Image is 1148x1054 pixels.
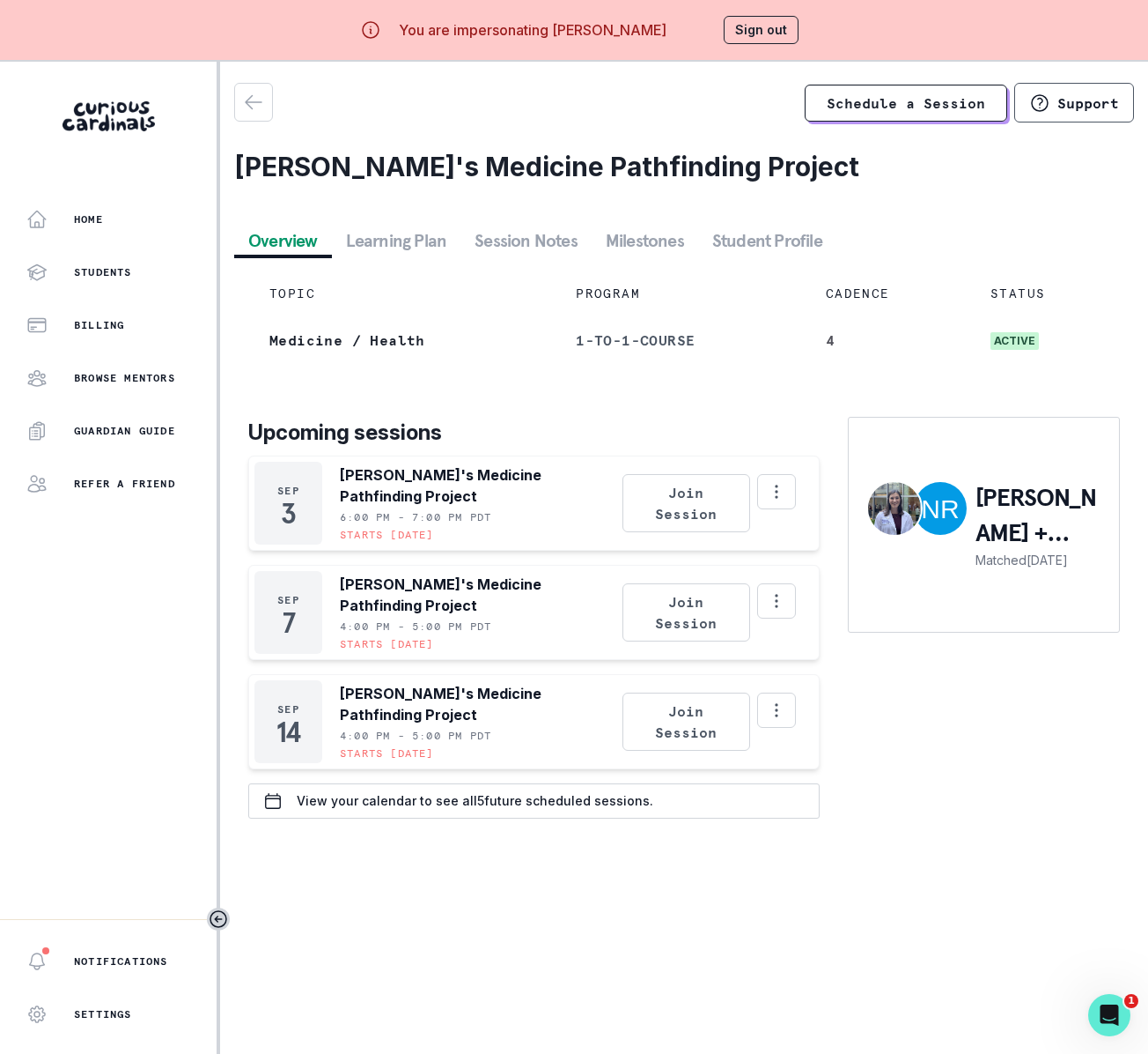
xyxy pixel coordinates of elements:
[805,271,969,316] td: CADENCE
[277,593,299,607] p: Sep
[74,212,103,226] p: Home
[277,702,299,716] p: Sep
[975,551,1101,569] p: Matched [DATE]
[234,225,332,256] button: Overview
[460,225,592,256] button: Session Notes
[248,316,555,364] td: Medicine / Health
[757,474,797,509] button: Options
[622,474,750,532] button: Join Session
[555,271,805,316] td: PROGRAM
[63,101,155,131] img: Curious Cardinals Logo
[1014,83,1134,122] button: Support
[340,528,434,542] p: Starts [DATE]
[914,482,967,535] img: Nandini Raghavan
[74,424,175,438] p: Guardian Guide
[283,614,295,632] p: 7
[74,371,175,385] p: Browse Mentors
[622,583,750,642] button: Join Session
[248,417,820,449] p: Upcoming sessions
[340,746,434,761] p: Starts [DATE]
[340,510,491,524] p: 6:00 PM - 7:00 PM PDT
[207,908,230,931] button: Toggle sidebar
[724,16,798,44] button: Sign out
[757,583,797,619] button: Options
[74,477,175,491] p: Refer a friend
[340,729,491,743] p: 4:00 PM - 5:00 PM PDT
[868,482,921,535] img: Katie Batten
[805,85,1007,122] a: Schedule a Session
[281,505,296,523] p: 3
[340,620,491,634] p: 4:00 PM - 5:00 PM PDT
[340,683,615,725] p: [PERSON_NAME]'s Medicine Pathfinding Project
[340,637,434,651] p: Starts [DATE]
[555,316,805,364] td: 1-to-1-course
[698,225,836,256] button: Student Profile
[74,318,124,332] p: Billing
[1088,994,1130,1036] iframe: Intercom live chat
[1124,994,1138,1008] span: 1
[975,480,1101,551] p: [PERSON_NAME] + [PERSON_NAME]
[74,1007,132,1021] p: Settings
[1057,94,1119,112] p: Support
[592,225,698,256] button: Milestones
[969,271,1120,316] td: STATUS
[297,794,653,808] p: View your calendar to see all 5 future scheduled sessions.
[234,151,1134,182] h2: [PERSON_NAME]'s Medicine Pathfinding Project
[340,574,615,616] p: [PERSON_NAME]'s Medicine Pathfinding Project
[990,332,1039,350] span: active
[757,693,797,728] button: Options
[399,19,666,41] p: You are impersonating [PERSON_NAME]
[805,316,969,364] td: 4
[276,724,300,741] p: 14
[277,484,299,498] p: Sep
[74,265,132,279] p: Students
[248,271,555,316] td: TOPIC
[622,693,750,751] button: Join Session
[74,954,168,969] p: Notifications
[332,225,461,256] button: Learning Plan
[340,464,615,507] p: [PERSON_NAME]'s Medicine Pathfinding Project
